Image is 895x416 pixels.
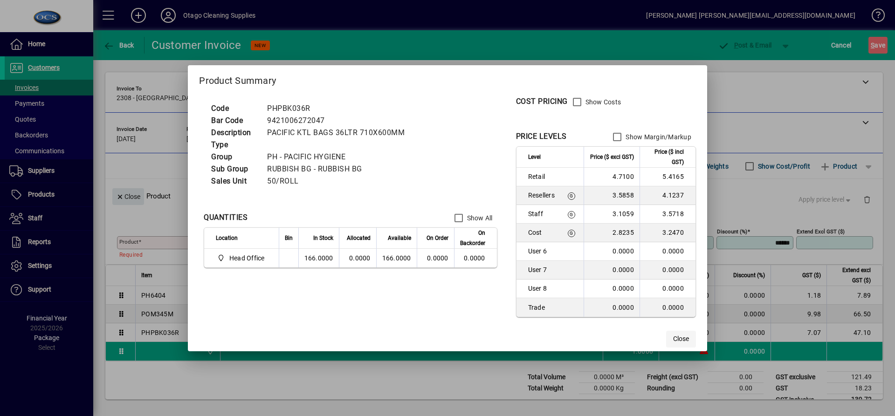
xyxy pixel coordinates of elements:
[584,186,640,205] td: 3.5858
[584,205,640,224] td: 3.1059
[640,186,695,205] td: 4.1237
[528,191,555,200] span: Resellers
[584,224,640,242] td: 2.8235
[427,233,448,243] span: On Order
[262,175,416,187] td: 50/ROLL
[624,132,691,142] label: Show Margin/Markup
[207,151,262,163] td: Group
[207,127,262,139] td: Description
[516,131,567,142] div: PRICE LEVELS
[207,163,262,175] td: Sub Group
[590,152,634,162] span: Price ($ excl GST)
[584,298,640,317] td: 0.0000
[528,209,555,218] span: Staff
[454,249,497,267] td: 0.0000
[640,224,695,242] td: 3.2470
[528,228,555,237] span: Cost
[285,233,293,243] span: Bin
[584,261,640,280] td: 0.0000
[640,280,695,298] td: 0.0000
[339,249,376,267] td: 0.0000
[262,102,416,115] td: PHPBK036R
[207,175,262,187] td: Sales Unit
[528,265,555,274] span: User 7
[584,242,640,261] td: 0.0000
[584,97,621,107] label: Show Costs
[313,233,333,243] span: In Stock
[460,228,485,248] span: On Backorder
[528,303,555,312] span: Trade
[204,212,248,223] div: QUANTITIES
[528,246,555,256] span: User 6
[262,151,416,163] td: PH - PACIFIC HYGIENE
[646,147,684,167] span: Price ($ incl GST)
[673,334,689,344] span: Close
[262,115,416,127] td: 9421006272047
[516,96,568,107] div: COST PRICING
[640,242,695,261] td: 0.0000
[528,284,555,293] span: User 8
[640,205,695,224] td: 3.5718
[347,233,371,243] span: Allocated
[376,249,417,267] td: 166.0000
[207,115,262,127] td: Bar Code
[216,233,238,243] span: Location
[640,168,695,186] td: 5.4165
[427,254,448,262] span: 0.0000
[298,249,339,267] td: 166.0000
[262,127,416,139] td: PACIFIC KTL BAGS 36LTR 710X600MM
[207,139,262,151] td: Type
[528,152,541,162] span: Level
[207,102,262,115] td: Code
[528,172,555,181] span: Retail
[388,233,411,243] span: Available
[262,163,416,175] td: RUBBISH BG - RUBBISH BG
[216,252,268,264] span: Head Office
[584,280,640,298] td: 0.0000
[584,168,640,186] td: 4.7100
[640,298,695,317] td: 0.0000
[229,253,265,263] span: Head Office
[666,331,696,348] button: Close
[640,261,695,280] td: 0.0000
[188,65,707,92] h2: Product Summary
[465,213,493,223] label: Show All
